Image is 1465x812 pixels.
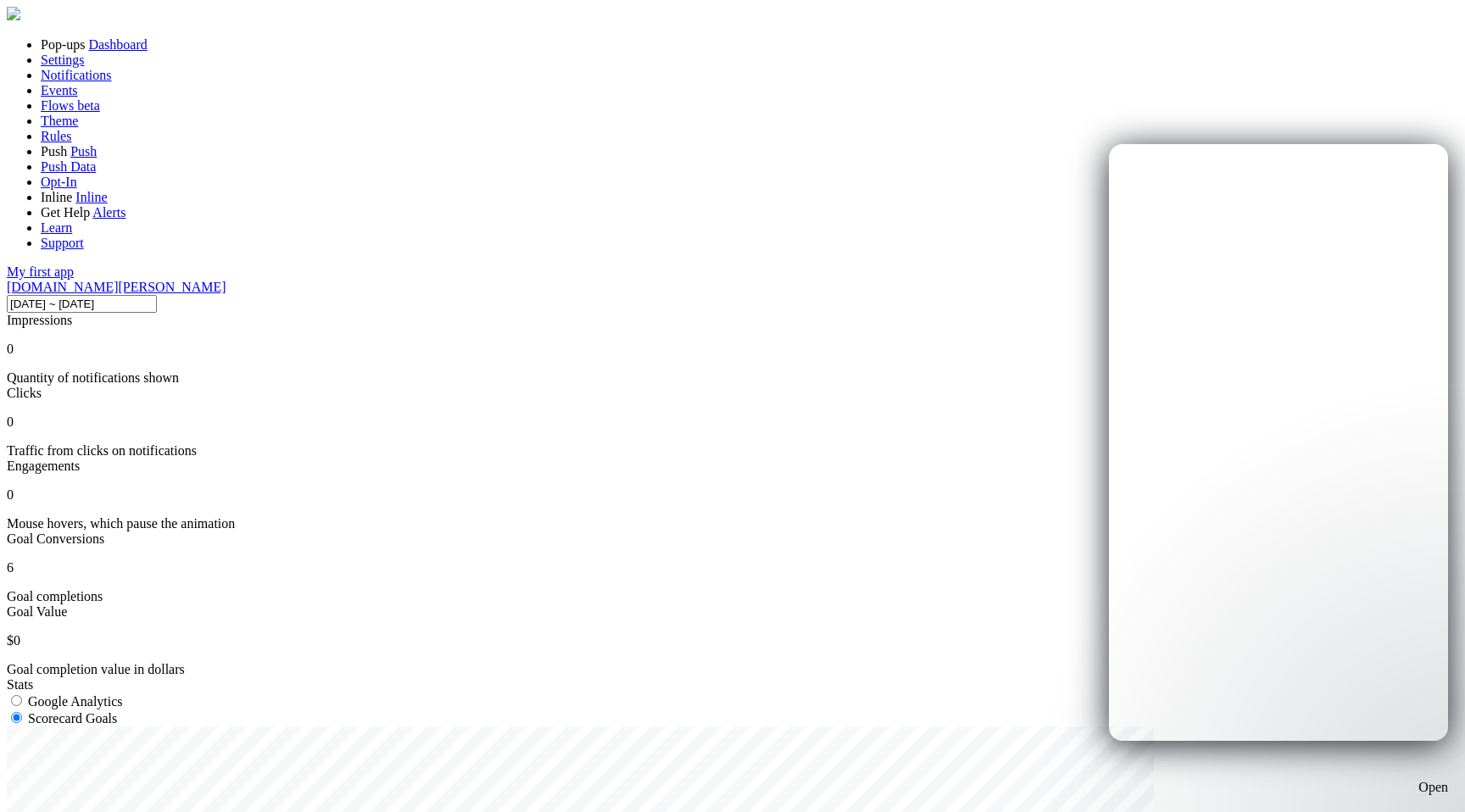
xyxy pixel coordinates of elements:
a: Flows beta [41,98,100,113]
label: Google Analytics [28,694,123,709]
p: 0 [7,487,1458,503]
a: Notifications [41,68,112,82]
a: Push [70,144,97,159]
p: 6 [7,560,1458,576]
span: Get Help [41,205,90,220]
input: Select Date Range [7,295,157,313]
a: Events [41,83,78,97]
a: Push Data [41,159,96,174]
span: Clicks [7,386,42,400]
span: Traffic from clicks on notifications [7,443,197,458]
span: Flows [41,98,74,113]
p: 0 [7,414,1458,430]
a: Settings [41,53,85,67]
p: 0 [7,342,1458,357]
span: Engagements [7,459,80,473]
label: Scorecard Goals [28,711,117,726]
a: Rules [41,129,71,143]
img: fomo-relay-logo-orange.svg [7,7,20,20]
a: Opt-In [41,175,77,189]
a: [DOMAIN_NAME][PERSON_NAME] [7,280,226,294]
span: Pop-ups [41,37,85,52]
span: Inline [41,190,72,204]
a: Alerts [92,205,125,220]
a: Dashboard [88,37,147,52]
span: $0 [7,633,20,648]
iframe: Intercom live chat [1407,754,1448,795]
span: Mouse hovers, which pause the animation [7,516,235,531]
a: Inline [75,190,107,204]
span: beta [77,98,100,113]
span: Goal completions [7,589,103,603]
a: Theme [41,114,78,128]
a: My first app [7,264,74,279]
span: Goal completion value in dollars [7,662,185,676]
iframe: To enrich screen reader interactions, please activate Accessibility in Grammarly extension settings [1109,144,1448,741]
span: Quantity of notifications shown [7,370,179,385]
div: Stats [7,677,1458,692]
span: Push [41,144,67,159]
span: Goal Value [7,604,67,619]
a: Learn [41,220,72,235]
a: Support [41,236,84,250]
span: Goal Conversions [7,531,104,546]
span: Impressions [7,313,72,327]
